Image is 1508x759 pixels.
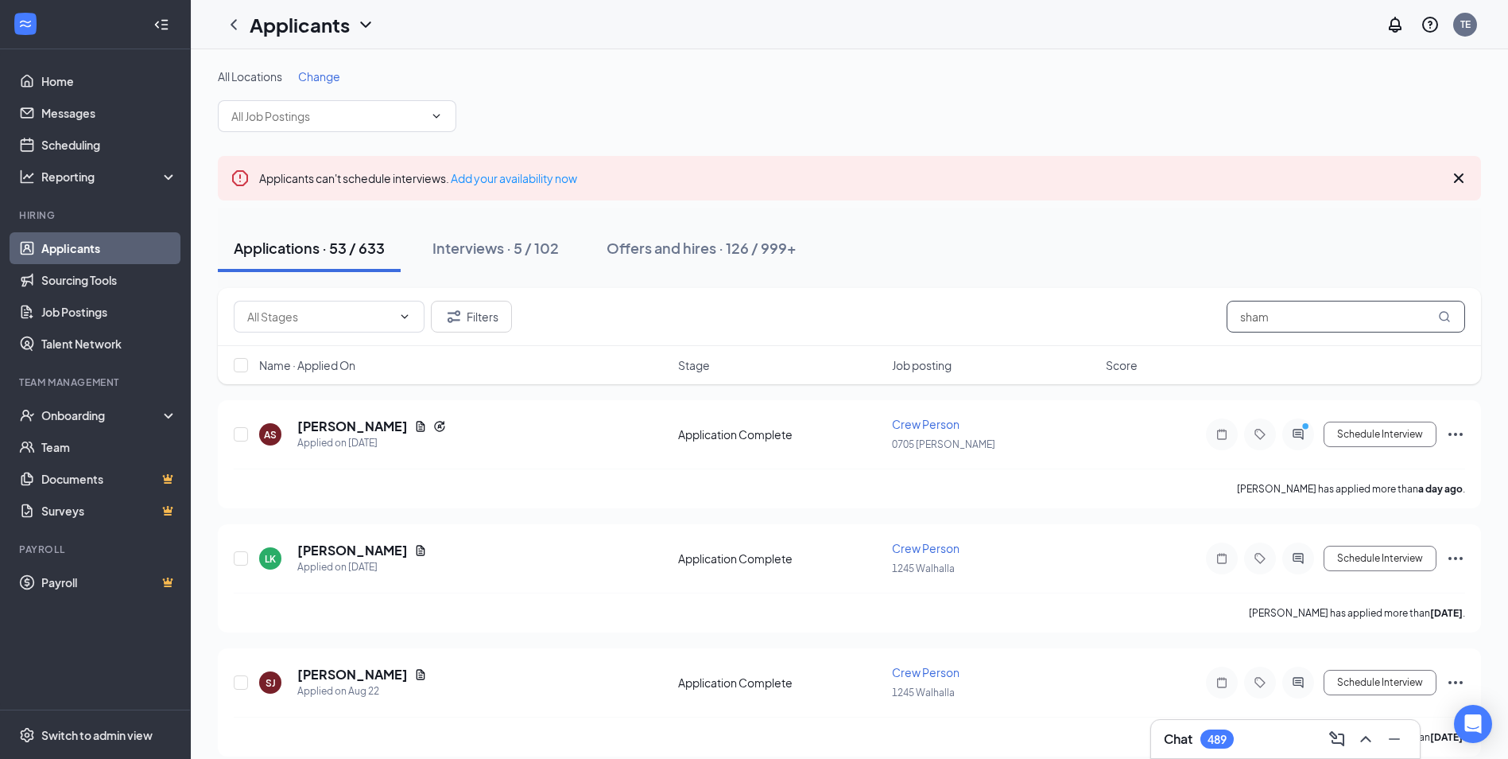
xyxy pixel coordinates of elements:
[218,69,282,84] span: All Locations
[1356,730,1375,749] svg: ChevronUp
[41,129,177,161] a: Scheduling
[297,666,408,683] h5: [PERSON_NAME]
[266,676,276,690] div: SJ
[41,232,177,264] a: Applicants
[41,495,177,527] a: SurveysCrown
[1212,428,1231,441] svg: Note
[892,541,959,555] span: Crew Person
[432,238,559,258] div: Interviews · 5 / 102
[1227,301,1465,333] input: Search in applications
[224,15,243,34] svg: ChevronLeft
[1298,422,1317,434] svg: PrimaryDot
[153,17,169,33] svg: Collapse
[17,16,33,32] svg: WorkstreamLogo
[1250,552,1270,565] svg: Tag
[231,169,250,188] svg: Error
[1430,731,1463,743] b: [DATE]
[1324,670,1436,695] button: Schedule Interview
[892,357,952,373] span: Job posting
[414,668,427,681] svg: Document
[1386,15,1405,34] svg: Notifications
[297,418,408,435] h5: [PERSON_NAME]
[1324,422,1436,447] button: Schedule Interview
[414,420,427,433] svg: Document
[41,97,177,129] a: Messages
[1418,483,1463,495] b: a day ago
[1250,428,1270,441] svg: Tag
[297,683,427,699] div: Applied on Aug 22
[1382,726,1407,752] button: Minimize
[1454,705,1492,743] div: Open Intercom Messenger
[1324,546,1436,571] button: Schedule Interview
[41,727,153,743] div: Switch to admin view
[433,420,446,433] svg: Reapply
[1430,607,1463,619] b: [DATE]
[892,665,959,679] span: Crew Person
[1353,726,1378,752] button: ChevronUp
[398,310,411,323] svg: ChevronDown
[41,463,177,495] a: DocumentsCrown
[19,376,174,389] div: Team Management
[41,431,177,463] a: Team
[19,407,35,423] svg: UserCheck
[41,566,177,598] a: PayrollCrown
[41,328,177,360] a: Talent Network
[265,552,276,566] div: LK
[1446,549,1465,568] svg: Ellipses
[892,687,955,699] span: 1245 Walhalla
[19,208,174,222] div: Hiring
[356,15,375,34] svg: ChevronDown
[1164,730,1192,748] h3: Chat
[892,438,995,450] span: 0705 [PERSON_NAME]
[19,169,35,185] svg: Analysis
[1237,482,1465,496] p: [PERSON_NAME] has applied more than .
[607,238,797,258] div: Offers and hires · 126 / 999+
[414,544,427,557] svg: Document
[41,407,164,423] div: Onboarding
[1106,357,1138,373] span: Score
[431,301,512,333] button: Filter Filters
[231,107,424,125] input: All Job Postings
[1208,733,1227,746] div: 489
[892,562,955,574] span: 1245 Walhalla
[41,296,177,328] a: Job Postings
[1289,428,1308,441] svg: ActiveChat
[1249,606,1465,620] p: [PERSON_NAME] has applied more than .
[1289,676,1308,689] svg: ActiveChat
[1212,552,1231,565] svg: Note
[259,171,577,185] span: Applicants can't schedule interviews.
[1421,15,1440,34] svg: QuestionInfo
[41,169,178,185] div: Reporting
[1449,169,1468,188] svg: Cross
[444,307,463,326] svg: Filter
[1460,18,1471,31] div: TE
[250,11,350,38] h1: Applicants
[1438,310,1451,323] svg: MagnifyingGlass
[41,65,177,97] a: Home
[1250,676,1270,689] svg: Tag
[451,171,577,185] a: Add your availability now
[297,435,446,451] div: Applied on [DATE]
[298,69,340,84] span: Change
[678,675,882,691] div: Application Complete
[297,542,408,559] h5: [PERSON_NAME]
[678,426,882,442] div: Application Complete
[430,110,443,123] svg: ChevronDown
[892,417,959,431] span: Crew Person
[297,559,427,575] div: Applied on [DATE]
[41,264,177,296] a: Sourcing Tools
[1385,730,1404,749] svg: Minimize
[1446,673,1465,692] svg: Ellipses
[1446,425,1465,444] svg: Ellipses
[1324,726,1350,752] button: ComposeMessage
[259,357,355,373] span: Name · Applied On
[1328,730,1347,749] svg: ComposeMessage
[247,308,392,325] input: All Stages
[678,357,710,373] span: Stage
[1212,676,1231,689] svg: Note
[19,543,174,556] div: Payroll
[678,551,882,566] div: Application Complete
[1289,552,1308,565] svg: ActiveChat
[264,428,277,442] div: AS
